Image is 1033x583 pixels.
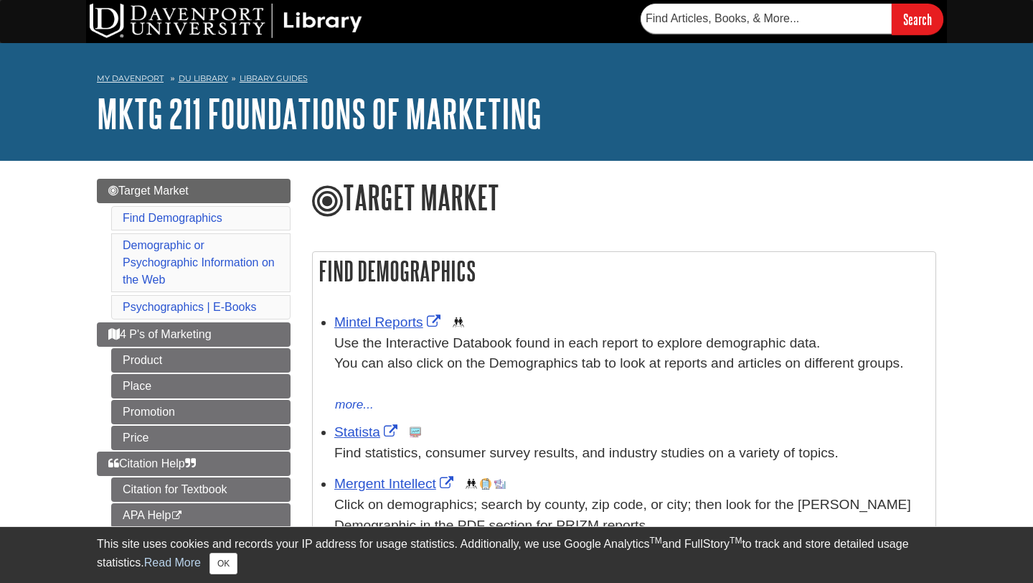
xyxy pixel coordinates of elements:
h2: Find Demographics [313,252,935,290]
img: Statistics [410,426,421,438]
a: APA Help [111,503,291,528]
nav: breadcrumb [97,69,936,92]
input: Search [892,4,943,34]
a: Target Market [97,179,291,203]
a: 4 P's of Marketing [97,322,291,347]
a: Psychographics | E-Books [123,301,256,313]
sup: TM [730,536,742,546]
span: 4 P's of Marketing [108,328,212,340]
button: Close [209,553,237,574]
a: Library Guides [240,73,308,83]
a: My Davenport [97,73,164,85]
span: Target Market [108,185,189,197]
span: Citation Help [108,457,196,470]
a: Link opens in new window [334,476,457,491]
a: Promotion [111,400,291,424]
a: Price [111,426,291,450]
a: MKTG 211 Foundations of Marketing [97,91,542,136]
img: Industry Report [494,478,506,490]
a: Citation Help [97,452,291,476]
h1: Target Market [312,179,936,219]
div: Click on demographics; search by county, zip code, or city; then look for the [PERSON_NAME] Demog... [334,495,928,536]
a: Read More [144,556,201,569]
a: Link opens in new window [334,424,401,439]
a: Link opens in new window [334,314,444,330]
p: Find statistics, consumer survey results, and industry studies on a variety of topics. [334,443,928,464]
i: This link opens in a new window [171,511,183,521]
a: DU Library [179,73,228,83]
div: Use the Interactive Databook found in each report to explore demographic data. You can also click... [334,333,928,395]
sup: TM [649,536,661,546]
form: Searches DU Library's articles, books, and more [641,4,943,34]
a: Demographic or Psychographic Information on the Web [123,239,275,286]
img: DU Library [90,4,362,38]
a: Citation for Textbook [111,477,291,502]
div: This site uses cookies and records your IP address for usage statistics. Additionally, we use Goo... [97,536,936,574]
img: Demographics [466,478,477,490]
img: Demographics [453,317,464,328]
img: Company Information [480,478,491,490]
input: Find Articles, Books, & More... [641,4,892,34]
a: Place [111,374,291,398]
a: Find Demographics [123,212,222,224]
a: Product [111,348,291,373]
button: more... [334,395,374,415]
